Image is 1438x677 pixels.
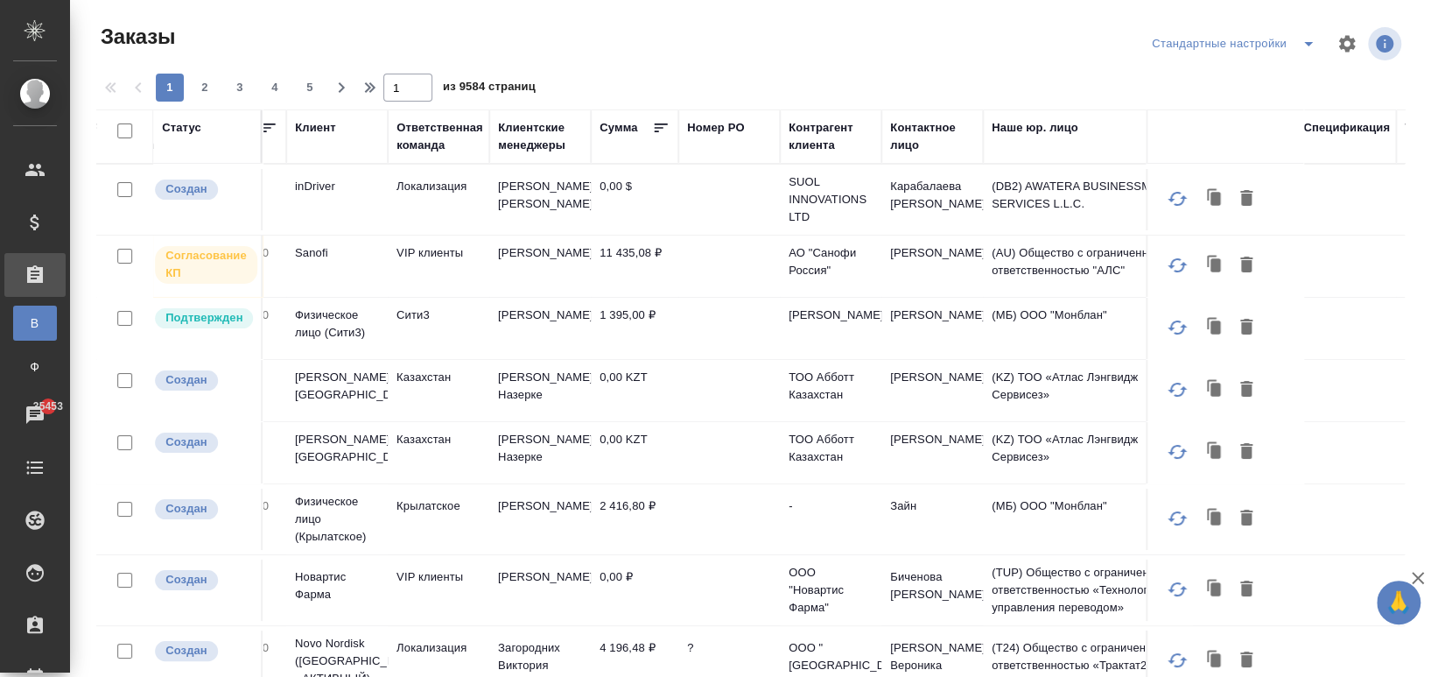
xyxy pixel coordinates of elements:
td: 0,00 ₽ [591,560,678,621]
div: Выставляется автоматически при создании заказа [153,369,252,392]
span: Заказы [96,23,175,51]
td: [PERSON_NAME] [881,422,983,483]
td: [PERSON_NAME] [489,560,591,621]
td: [PERSON_NAME] [881,298,983,359]
div: Ответственная команда [396,119,483,154]
p: SUOL INNOVATIONS LTD [789,173,873,226]
button: Клонировать [1198,182,1231,215]
p: Создан [165,571,207,589]
button: Удалить [1231,435,1261,469]
div: Клиентские менеджеры [498,119,582,154]
p: [PERSON_NAME] [789,307,873,324]
button: Удалить [1231,502,1261,535]
td: 0,00 KZT [591,422,678,483]
div: Выставляет КМ после уточнения всех необходимых деталей и получения согласия клиента на запуск. С ... [153,307,252,330]
p: ООО "Новартис Фарма" [789,564,873,617]
div: Выставляется автоматически при создании заказа [153,431,252,455]
td: [PERSON_NAME] [PERSON_NAME] [489,169,591,230]
p: Создан [165,500,207,518]
div: Статус [162,119,201,137]
button: Обновить [1156,178,1198,220]
p: - [789,497,873,515]
p: Физическое лицо (Сити3) [295,307,379,342]
p: Создан [165,434,207,451]
button: Клонировать [1198,435,1231,469]
p: Создан [165,642,207,659]
td: 0,00 KZT [591,360,678,421]
td: Сити3 [388,298,489,359]
td: VIP клиенты [388,560,489,621]
td: [PERSON_NAME] Назерке [489,422,591,483]
a: 35453 [4,393,66,437]
span: 5 [296,79,324,96]
button: 4 [261,74,289,102]
button: 🙏 [1377,581,1420,624]
span: 35453 [23,398,74,415]
td: [PERSON_NAME] [489,298,591,359]
div: Сумма [600,119,637,137]
button: Клонировать [1198,249,1231,282]
button: Обновить [1156,431,1198,473]
span: Посмотреть информацию [1368,27,1405,60]
button: Удалить [1231,249,1261,282]
div: Выставляется автоматически при создании заказа [153,178,252,201]
td: (МБ) ООО "Монблан" [983,298,1193,359]
button: 2 [191,74,219,102]
div: Выставляется автоматически при создании заказа [153,497,252,521]
td: (AU) Общество с ограниченной ответственностью "АЛС" [983,236,1193,297]
p: [PERSON_NAME] [GEOGRAPHIC_DATA] [295,431,379,466]
button: Удалить [1231,182,1261,215]
td: 2 416,80 ₽ [591,489,678,550]
div: Контактное лицо [890,119,974,154]
td: [PERSON_NAME] Назерке [489,360,591,421]
td: (МБ) ООО "Монблан" [983,489,1193,550]
span: из 9584 страниц [443,76,536,102]
div: Спецификация [1303,119,1390,137]
td: Крылатское [388,489,489,550]
div: Наше юр. лицо [992,119,1078,137]
p: Новартис Фарма [295,568,379,603]
div: Номер PO [687,119,744,137]
td: (TUP) Общество с ограниченной ответственностью «Технологии управления переводом» [983,555,1193,625]
button: Клонировать [1198,644,1231,677]
td: (KZ) ТОО «Атлас Лэнгвидж Сервисез» [983,360,1193,421]
button: Обновить [1156,369,1198,411]
button: Клонировать [1198,573,1231,606]
button: Обновить [1156,244,1198,286]
span: Ф [22,358,48,376]
td: Локализация [388,169,489,230]
p: Sanofi [295,244,379,262]
td: Казахстан [388,422,489,483]
button: Удалить [1231,573,1261,606]
div: split button [1147,30,1326,58]
td: Казахстан [388,360,489,421]
p: [PERSON_NAME] [GEOGRAPHIC_DATA] [295,369,379,404]
button: Клонировать [1198,311,1231,344]
a: В [13,306,57,341]
p: ТОО Абботт Казахстан [789,369,873,404]
button: 3 [226,74,254,102]
div: Выставляется автоматически при создании заказа [153,568,252,592]
button: 5 [296,74,324,102]
td: [PERSON_NAME] [489,489,591,550]
td: [PERSON_NAME] [881,236,983,297]
span: 🙏 [1384,584,1413,621]
button: Обновить [1156,568,1198,610]
span: 3 [226,79,254,96]
span: В [22,314,48,332]
button: Удалить [1231,373,1261,406]
div: Выставляется автоматически при создании заказа [153,639,252,663]
button: Обновить [1156,307,1198,349]
p: Подтвержден [165,309,242,327]
p: Согласование КП [165,247,247,282]
p: inDriver [295,178,379,195]
p: ООО "[GEOGRAPHIC_DATA]" [789,639,873,674]
td: [PERSON_NAME] [881,360,983,421]
td: (DB2) AWATERA BUSINESSMEN SERVICES L.L.C. [983,169,1193,230]
td: Зайн [881,489,983,550]
span: Настроить таблицу [1326,23,1368,65]
p: Создан [165,180,207,198]
td: [PERSON_NAME] [489,236,591,297]
button: Удалить [1231,311,1261,344]
a: Ф [13,349,57,384]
